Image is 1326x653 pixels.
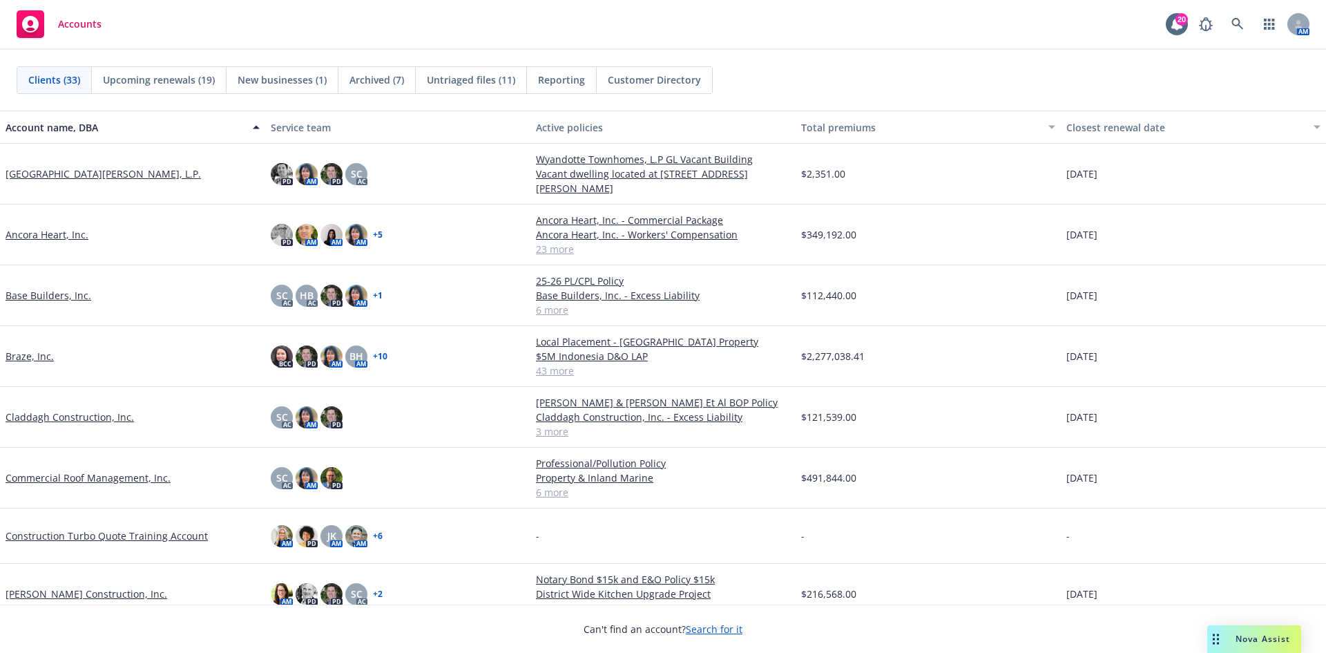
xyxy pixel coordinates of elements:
[296,525,318,547] img: photo
[1066,167,1097,181] span: [DATE]
[296,224,318,246] img: photo
[536,587,790,601] a: District Wide Kitchen Upgrade Project
[1066,471,1097,485] span: [DATE]
[238,73,327,87] span: New businesses (1)
[536,120,790,135] div: Active policies
[536,601,790,616] a: 13 more
[6,288,91,303] a: Base Builders, Inc.
[1224,10,1251,38] a: Search
[801,167,845,181] span: $2,351.00
[536,349,790,363] a: $5M Indonesia D&O LAP
[608,73,701,87] span: Customer Directory
[1256,10,1283,38] a: Switch app
[536,227,790,242] a: Ancora Heart, Inc. - Workers' Compensation
[536,363,790,378] a: 43 more
[6,120,244,135] div: Account name, DBA
[536,424,790,439] a: 3 more
[1066,349,1097,363] span: [DATE]
[373,352,387,361] a: + 10
[1066,587,1097,601] span: [DATE]
[536,274,790,288] a: 25-26 PL/CPL Policy
[296,583,318,605] img: photo
[1066,288,1097,303] span: [DATE]
[296,346,318,368] img: photo
[1066,529,1070,543] span: -
[536,410,790,424] a: Claddagh Construction, Inc. - Excess Liability
[265,111,530,144] button: Service team
[801,529,805,543] span: -
[1066,227,1097,242] span: [DATE]
[584,622,742,636] span: Can't find an account?
[28,73,80,87] span: Clients (33)
[1175,13,1188,26] div: 20
[276,410,288,424] span: SC
[801,587,856,601] span: $216,568.00
[6,471,171,485] a: Commercial Roof Management, Inc.
[320,583,343,605] img: photo
[373,292,383,300] a: + 1
[536,152,790,167] a: Wyandotte Townhomes, L.P GL Vacant Building
[103,73,215,87] span: Upcoming renewals (19)
[6,349,54,363] a: Braze, Inc.
[271,346,293,368] img: photo
[6,529,208,543] a: Construction Turbo Quote Training Account
[801,349,865,363] span: $2,277,038.41
[536,167,790,196] a: Vacant dwelling located at [STREET_ADDRESS][PERSON_NAME]
[536,288,790,303] a: Base Builders, Inc. - Excess Liability
[6,227,88,242] a: Ancora Heart, Inc.
[427,73,515,87] span: Untriaged files (11)
[276,288,288,303] span: SC
[276,471,288,485] span: SC
[538,73,585,87] span: Reporting
[373,590,383,598] a: + 2
[536,242,790,256] a: 23 more
[536,213,790,227] a: Ancora Heart, Inc. - Commercial Package
[536,572,790,587] a: Notary Bond $15k and E&O Policy $15k
[801,410,856,424] span: $121,539.00
[345,224,367,246] img: photo
[1207,625,1301,653] button: Nova Assist
[320,224,343,246] img: photo
[536,456,790,471] a: Professional/Pollution Policy
[320,467,343,489] img: photo
[373,231,383,239] a: + 5
[801,288,856,303] span: $112,440.00
[271,163,293,185] img: photo
[1066,410,1097,424] span: [DATE]
[536,485,790,500] a: 6 more
[6,587,167,601] a: [PERSON_NAME] Construction, Inc.
[796,111,1061,144] button: Total premiums
[296,406,318,428] img: photo
[271,525,293,547] img: photo
[349,349,363,363] span: BH
[1207,625,1224,653] div: Drag to move
[320,406,343,428] img: photo
[536,303,790,317] a: 6 more
[300,288,314,303] span: HB
[801,227,856,242] span: $349,192.00
[1236,633,1290,645] span: Nova Assist
[1061,111,1326,144] button: Closest renewal date
[345,285,367,307] img: photo
[351,167,363,181] span: SC
[296,163,318,185] img: photo
[349,73,404,87] span: Archived (7)
[536,529,539,543] span: -
[271,224,293,246] img: photo
[320,163,343,185] img: photo
[271,120,525,135] div: Service team
[1066,120,1305,135] div: Closest renewal date
[351,587,363,601] span: SC
[1192,10,1220,38] a: Report a Bug
[536,334,790,349] a: Local Placement - [GEOGRAPHIC_DATA] Property
[271,583,293,605] img: photo
[296,467,318,489] img: photo
[58,19,102,30] span: Accounts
